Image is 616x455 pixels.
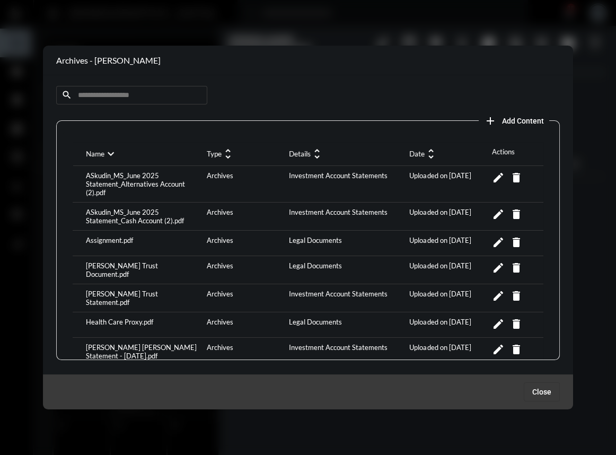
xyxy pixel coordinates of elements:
[104,147,117,160] mat-icon: expand_more
[83,290,204,307] div: [PERSON_NAME] Trust Statement.pdf
[204,236,286,250] div: Archives
[222,147,234,160] mat-icon: unfold_more
[509,343,522,356] mat-icon: Delete Content
[204,261,286,278] div: Archives
[491,318,504,330] mat-icon: Edit Content
[286,236,407,250] div: Legal Documents
[204,208,286,225] div: Archives
[524,382,560,401] button: Close
[491,147,530,156] p: Actions
[491,290,504,302] mat-icon: Edit Content
[311,147,323,160] mat-icon: unfold_more
[86,150,104,158] p: Name
[509,290,522,302] mat-icon: Delete Content
[491,171,504,184] mat-icon: Edit Content
[83,171,204,197] div: ASkudin_MS_June 2025 Statement_Alternatives Account (2).pdf
[83,318,204,332] div: Health Care Proxy.pdf
[425,147,437,160] mat-icon: unfold_more
[56,55,161,65] h2: Archives - [PERSON_NAME]
[407,343,489,360] div: Uploaded on [DATE]
[509,171,522,184] mat-icon: Delete Content
[407,318,489,332] div: Uploaded on [DATE]
[407,208,489,225] div: Uploaded on [DATE]
[286,343,407,360] div: Investment Account Statements
[509,236,522,249] mat-icon: Delete Content
[83,208,204,225] div: ASkudin_MS_June 2025 Statement_Cash Account (2).pdf
[532,388,551,396] span: Close
[204,318,286,332] div: Archives
[407,261,489,278] div: Uploaded on [DATE]
[204,290,286,307] div: Archives
[207,150,222,158] p: Type
[83,261,204,278] div: [PERSON_NAME] Trust Document.pdf
[286,208,407,225] div: Investment Account Statements
[286,318,407,332] div: Legal Documents
[491,208,504,221] mat-icon: Edit Content
[286,290,407,307] div: Investment Account Statements
[83,343,204,360] div: [PERSON_NAME] [PERSON_NAME] Statement - [DATE].pdf
[491,343,504,356] mat-icon: Edit Content
[286,171,407,197] div: Investment Account Statements
[83,236,204,250] div: Assignment.pdf
[409,150,425,158] p: Date
[509,208,522,221] mat-icon: Delete Content
[286,261,407,278] div: Legal Documents
[509,261,522,274] mat-icon: Delete Content
[484,115,497,127] mat-icon: add
[509,318,522,330] mat-icon: Delete Content
[204,171,286,197] div: Archives
[204,343,286,360] div: Archives
[289,150,311,158] p: Details
[491,261,504,274] mat-icon: Edit Content
[407,171,489,197] div: Uploaded on [DATE]
[479,110,549,131] button: add vault
[491,236,504,249] mat-icon: Edit Content
[407,290,489,307] div: Uploaded on [DATE]
[502,117,544,125] span: Add Content
[407,236,489,250] div: Uploaded on [DATE]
